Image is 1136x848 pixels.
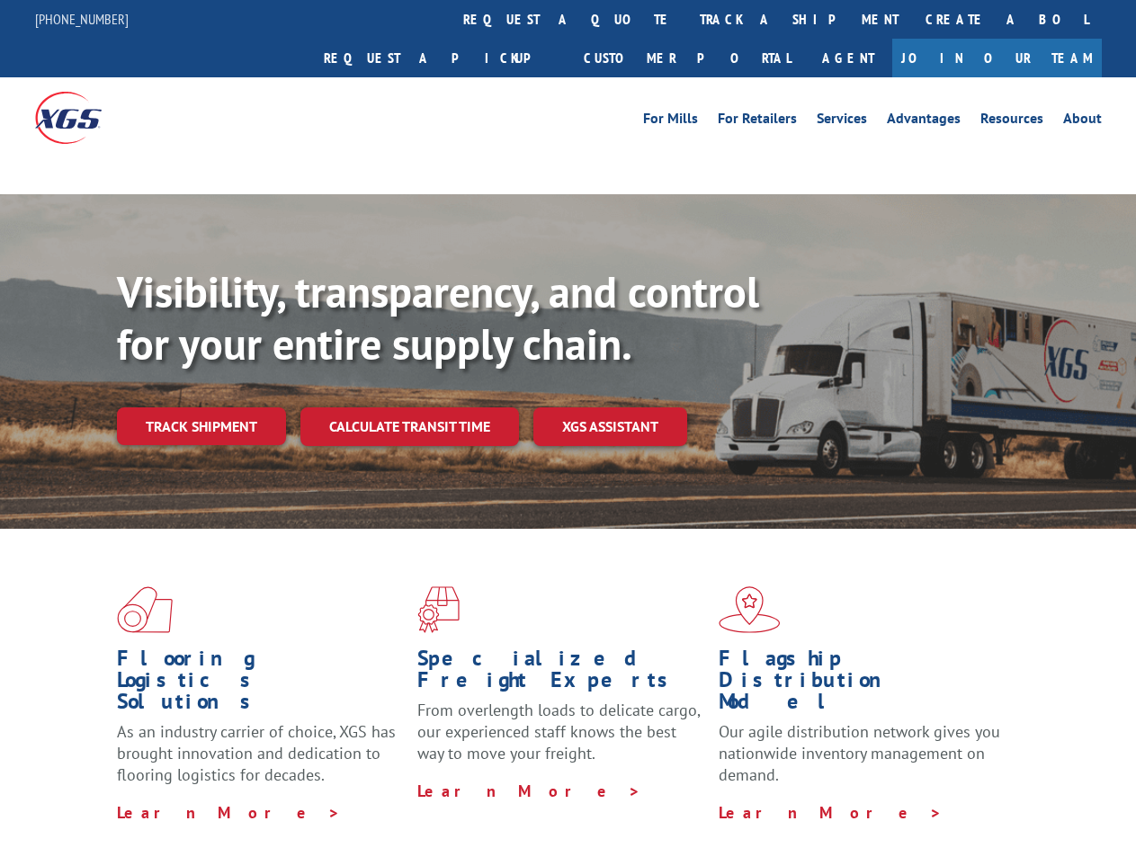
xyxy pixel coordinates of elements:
a: Track shipment [117,407,286,445]
b: Visibility, transparency, and control for your entire supply chain. [117,263,759,371]
h1: Flagship Distribution Model [719,647,1006,721]
p: From overlength loads to delicate cargo, our experienced staff knows the best way to move your fr... [417,700,704,780]
a: Learn More > [417,781,641,801]
a: XGS ASSISTANT [533,407,687,446]
span: As an industry carrier of choice, XGS has brought innovation and dedication to flooring logistics... [117,721,396,785]
a: Learn More > [719,802,943,823]
a: Customer Portal [570,39,804,77]
a: Calculate transit time [300,407,519,446]
h1: Specialized Freight Experts [417,647,704,700]
a: [PHONE_NUMBER] [35,10,129,28]
a: For Mills [643,112,698,131]
a: For Retailers [718,112,797,131]
a: Services [817,112,867,131]
a: Agent [804,39,892,77]
img: xgs-icon-flagship-distribution-model-red [719,586,781,633]
a: Learn More > [117,802,341,823]
a: Join Our Team [892,39,1102,77]
a: About [1063,112,1102,131]
a: Advantages [887,112,961,131]
h1: Flooring Logistics Solutions [117,647,404,721]
img: xgs-icon-focused-on-flooring-red [417,586,460,633]
img: xgs-icon-total-supply-chain-intelligence-red [117,586,173,633]
span: Our agile distribution network gives you nationwide inventory management on demand. [719,721,1000,785]
a: Resources [980,112,1043,131]
a: Request a pickup [310,39,570,77]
